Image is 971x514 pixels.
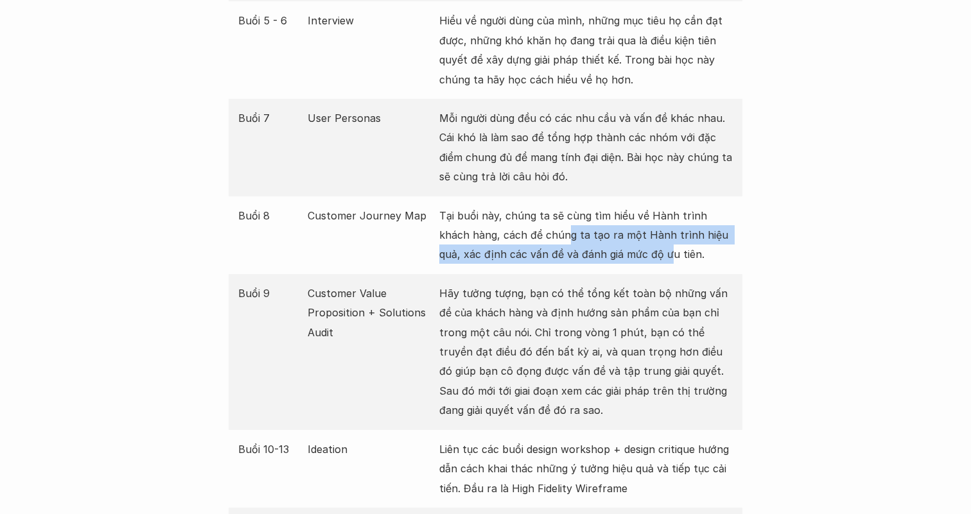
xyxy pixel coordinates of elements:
p: Interview [308,11,433,30]
p: Ideation [308,440,433,459]
p: Hãy tưởng tượng, bạn có thể tổng kết toàn bộ những vấn đề của khách hàng và định hướng sản phẩm c... [439,284,733,420]
p: Buổi 5 - 6 [238,11,301,30]
p: Buổi 8 [238,206,301,225]
p: Customer Journey Map [308,206,433,225]
p: Liên tục các buổi design workshop + design critique hướng dẫn cách khai thác những ý tưởng hiệu q... [439,440,733,498]
p: Buổi 10-13 [238,440,301,459]
p: Buổi 9 [238,284,301,303]
p: Customer Value Proposition + Solutions Audit [308,284,433,342]
p: Tại buổi này, chúng ta sẽ cùng tìm hiểu về Hành trình khách hàng, cách để chúng ta tạo ra một Hàn... [439,206,733,264]
p: Hiểu về người dùng của mình, những mục tiêu họ cần đạt được, những khó khăn họ đang trải qua là đ... [439,11,733,89]
p: Mỗi người dùng đều có các nhu cầu và vấn đề khác nhau. Cái khó là làm sao để tổng hợp thành các n... [439,108,733,187]
p: Buổi 7 [238,108,301,128]
p: User Personas [308,108,433,128]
